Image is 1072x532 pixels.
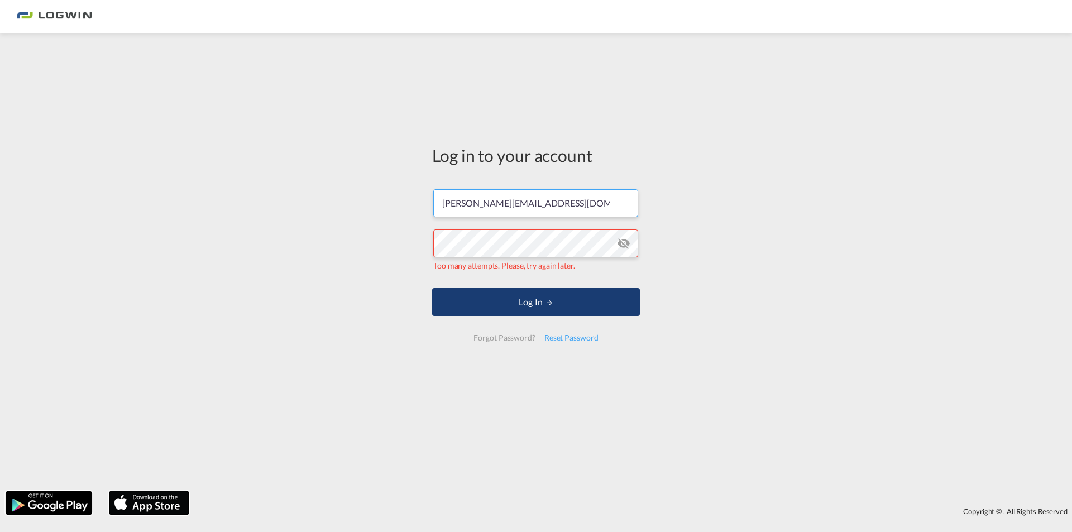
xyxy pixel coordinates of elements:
div: Reset Password [540,328,603,348]
div: Log in to your account [432,143,640,167]
span: Too many attempts. Please, try again later. [433,261,575,270]
button: LOGIN [432,288,640,316]
input: Enter email/phone number [433,189,638,217]
div: Forgot Password? [469,328,539,348]
img: google.png [4,490,93,516]
div: Copyright © . All Rights Reserved [195,502,1072,521]
img: apple.png [108,490,190,516]
img: bc73a0e0d8c111efacd525e4c8ad7d32.png [17,4,92,30]
md-icon: icon-eye-off [617,237,630,250]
